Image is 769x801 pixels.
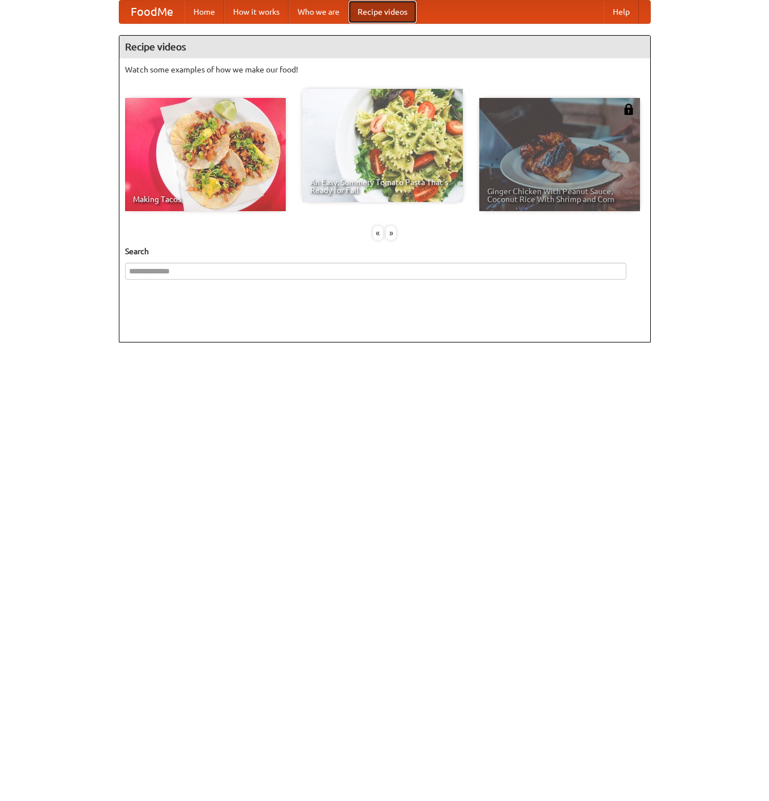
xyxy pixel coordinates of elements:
a: Making Tacos [125,98,286,211]
a: FoodMe [119,1,184,23]
div: « [373,226,383,240]
img: 483408.png [623,104,634,115]
a: An Easy, Summery Tomato Pasta That's Ready for Fall [302,89,463,202]
div: » [386,226,396,240]
a: Home [184,1,224,23]
h5: Search [125,246,645,257]
span: An Easy, Summery Tomato Pasta That's Ready for Fall [310,178,455,194]
span: Making Tacos [133,195,278,203]
a: Help [604,1,639,23]
a: Recipe videos [349,1,416,23]
a: Who we are [289,1,349,23]
p: Watch some examples of how we make our food! [125,64,645,75]
a: How it works [224,1,289,23]
h4: Recipe videos [119,36,650,58]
